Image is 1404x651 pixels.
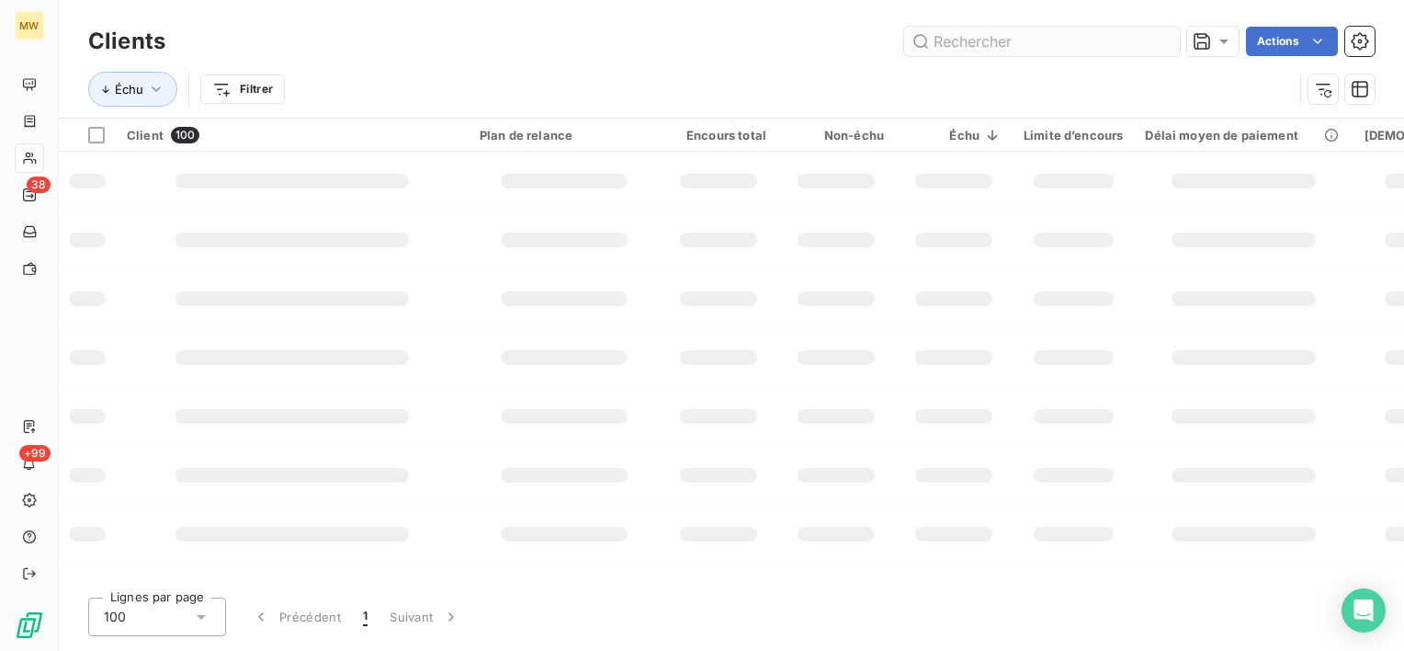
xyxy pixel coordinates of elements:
span: 38 [27,177,51,193]
span: 1 [363,608,368,626]
div: Open Intercom Messenger [1342,588,1386,633]
span: Client [127,128,164,143]
div: Échu [906,128,1002,143]
button: Filtrer [200,74,285,104]
h3: Clients [88,25,165,58]
div: Délai moyen de paiement [1145,128,1342,143]
button: Suivant [379,598,471,636]
span: Échu [115,82,143,97]
button: 1 [352,598,379,636]
div: Non-échu [788,128,884,143]
div: MW [15,11,44,40]
button: Précédent [241,598,352,636]
div: Plan de relance [480,128,649,143]
div: Encours total [671,128,766,143]
img: Logo LeanPay [15,611,44,640]
span: +99 [19,445,51,462]
input: Rechercher [904,27,1180,56]
div: Limite d’encours [1024,128,1123,143]
span: 100 [104,608,126,626]
button: Actions [1246,27,1338,56]
button: Échu [88,72,177,107]
span: 100 [171,127,199,143]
